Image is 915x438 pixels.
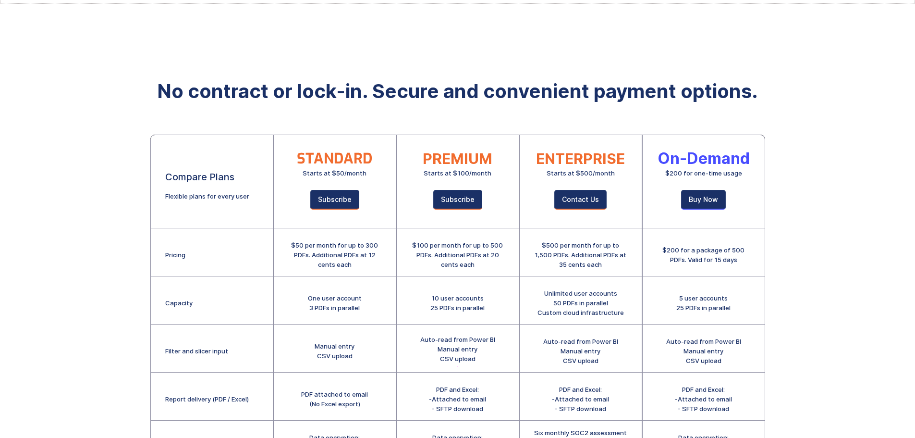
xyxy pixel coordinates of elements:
[543,337,618,365] div: Auto-read from Power BI Manual entry CSV upload
[310,190,359,210] a: Subscribe
[676,293,731,313] div: 5 user accounts 25 PDFs in parallel
[308,293,362,313] div: One user account 3 PDFs in parallel
[165,191,249,201] div: Flexible plans for every user
[301,389,368,409] div: PDF attached to email (No Excel export)
[165,298,193,308] div: Capacity
[411,240,504,269] div: $100 per month for up to 500 PDFs. Additional PDFs at 20 cents each
[315,341,354,361] div: Manual entry CSV upload
[433,190,482,210] a: Subscribe
[288,240,381,269] div: $50 per month for up to 300 PDFs. Additional PDFs at 12 cents each
[666,337,741,365] div: Auto-read from Power BI Manual entry CSV upload
[165,394,249,404] div: Report delivery (PDF / Excel)
[554,190,607,210] a: Contact Us
[665,168,742,178] div: $200 for one-time usage
[429,385,486,413] div: PDF and Excel: -Attached to email - SFTP download
[303,168,366,178] div: Starts at $50/month
[681,190,726,210] a: Buy Now
[165,172,234,182] div: Compare Plans
[537,288,624,317] div: Unlimited user accounts 50 PDFs in parallel Custom cloud infrastructure
[157,79,758,103] strong: No contract or lock-in. Secure and convenient payment options.
[536,154,625,163] div: ENTERPRISE
[420,335,495,363] div: Auto-read from Power BI Manual entry CSV upload
[165,250,185,260] div: Pricing
[675,385,732,413] div: PDF and Excel: -Attached to email - SFTP download
[658,154,750,163] div: On-Demand
[297,154,372,163] div: STANDARD
[552,385,609,413] div: PDF and Excel: -Attached to email - SFTP download
[165,346,228,356] div: Filter and slicer input
[423,154,492,163] div: PREMIUM
[547,168,615,178] div: Starts at $500/month
[657,245,750,264] div: $200 for a package of 500 PDFs. Valid for 15 days
[430,293,485,313] div: 10 user accounts 25 PDFs in parallel
[534,240,627,269] div: $500 per month for up to 1,500 PDFs. Additional PDFs at 35 cents each
[424,168,491,178] div: Starts at $100/month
